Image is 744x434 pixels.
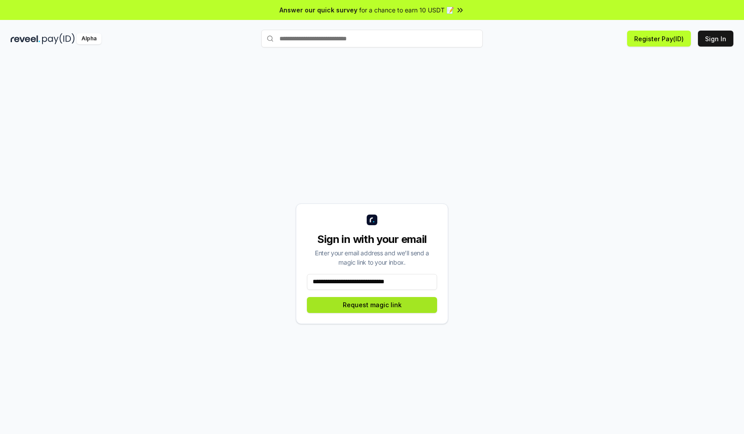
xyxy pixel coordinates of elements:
div: Alpha [77,33,101,44]
button: Request magic link [307,297,437,313]
button: Register Pay(ID) [627,31,691,47]
img: logo_small [367,215,377,225]
div: Enter your email address and we’ll send a magic link to your inbox. [307,248,437,267]
span: Answer our quick survey [279,5,357,15]
button: Sign In [698,31,733,47]
span: for a chance to earn 10 USDT 📝 [359,5,454,15]
div: Sign in with your email [307,232,437,246]
img: pay_id [42,33,75,44]
img: reveel_dark [11,33,40,44]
